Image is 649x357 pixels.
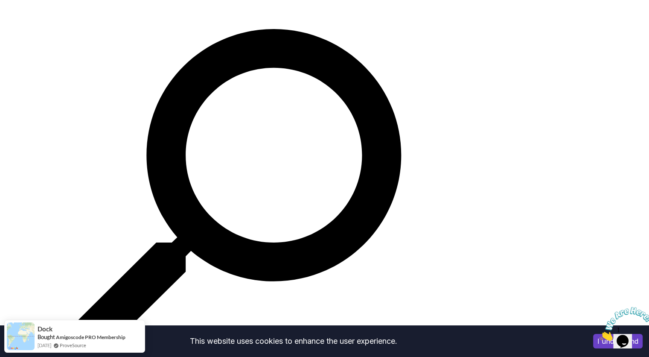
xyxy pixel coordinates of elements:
[60,342,86,349] a: ProveSource
[3,3,7,11] span: 1
[6,332,580,351] div: This website uses cookies to enhance the user experience.
[3,3,56,37] img: Chat attention grabber
[38,334,55,340] span: Bought
[38,325,52,333] span: Dock
[596,304,649,344] iframe: chat widget
[38,342,51,349] span: [DATE]
[56,334,125,340] a: Amigoscode PRO Membership
[593,334,643,348] button: Accept cookies
[7,322,35,350] img: provesource social proof notification image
